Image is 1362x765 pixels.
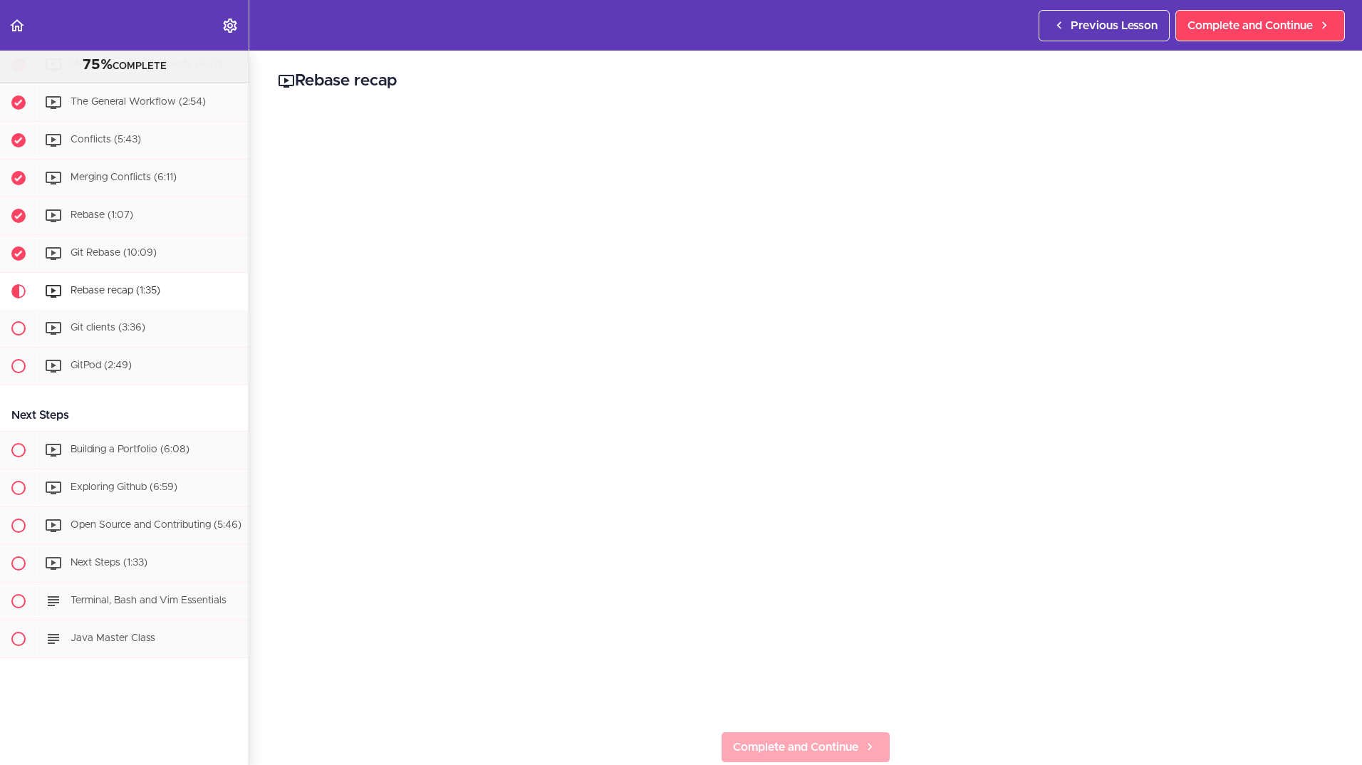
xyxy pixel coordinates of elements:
[71,558,147,568] span: Next Steps (1:33)
[278,115,1334,709] iframe: Video Player
[1187,17,1313,34] span: Complete and Continue
[278,69,1334,93] h2: Rebase recap
[83,58,113,72] span: 75%
[1071,17,1158,34] span: Previous Lesson
[9,17,26,34] svg: Back to course curriculum
[733,739,858,756] span: Complete and Continue
[71,520,241,530] span: Open Source and Contributing (5:46)
[71,633,155,643] span: Java Master Class
[1039,10,1170,41] a: Previous Lesson
[71,444,189,454] span: Building a Portfolio (6:08)
[18,56,231,75] div: COMPLETE
[71,248,157,258] span: Git Rebase (10:09)
[71,482,177,492] span: Exploring Github (6:59)
[71,97,206,107] span: The General Workflow (2:54)
[222,17,239,34] svg: Settings Menu
[71,210,133,220] span: Rebase (1:07)
[71,135,141,145] span: Conflicts (5:43)
[71,360,132,370] span: GitPod (2:49)
[71,172,177,182] span: Merging Conflicts (6:11)
[71,286,160,296] span: Rebase recap (1:35)
[721,732,890,763] a: Complete and Continue
[71,323,145,333] span: Git clients (3:36)
[1175,10,1345,41] a: Complete and Continue
[71,595,227,605] span: Terminal, Bash and Vim Essentials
